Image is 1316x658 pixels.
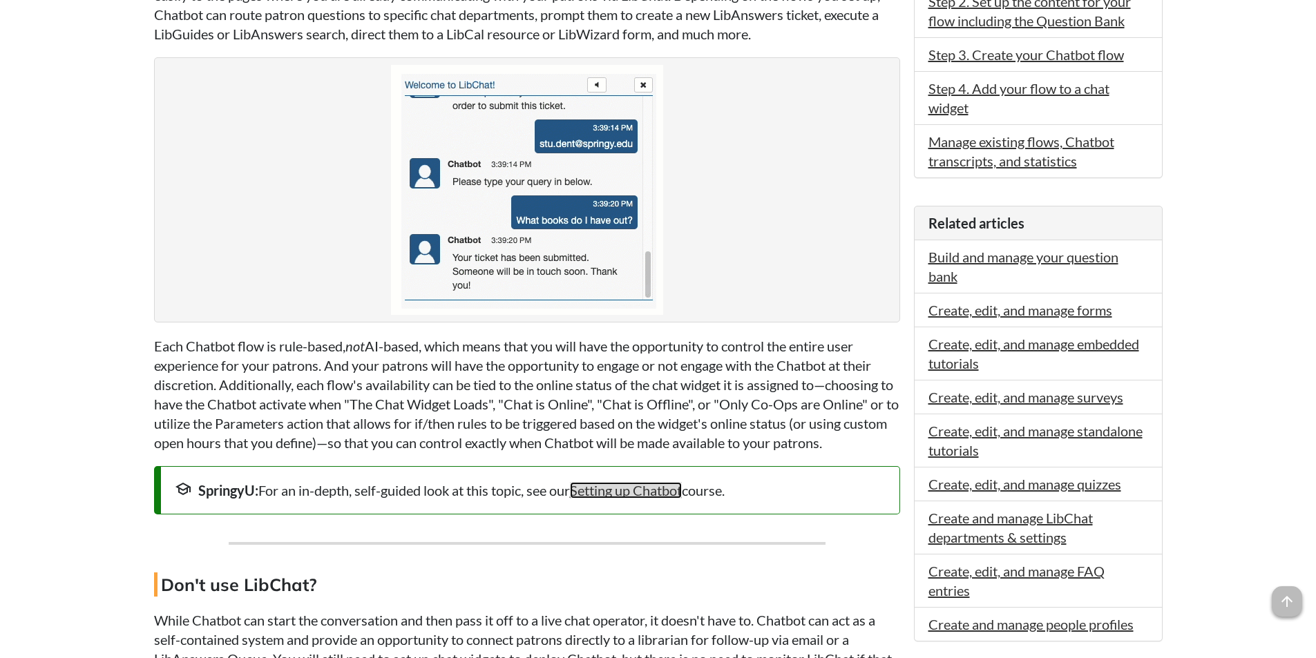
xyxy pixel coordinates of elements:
a: Create, edit, and manage standalone tutorials [928,423,1143,458]
em: not [345,338,365,354]
a: Create, edit, and manage embedded tutorials [928,336,1139,371]
p: Each Chatbot flow is rule-based, AI-based, which means that you will have the opportunity to cont... [154,336,900,452]
a: Create and manage LibChat departments & settings [928,510,1093,545]
a: Create, edit, and manage forms [928,302,1112,318]
strong: SpringyU: [198,482,258,499]
a: arrow_upward [1272,588,1302,604]
a: Create, edit, and manage FAQ entries [928,563,1105,599]
span: Related articles [928,215,1024,231]
a: Create, edit, and manage quizzes [928,476,1121,492]
a: Create, edit, and manage surveys [928,389,1123,405]
a: Create and manage people profiles [928,616,1134,632]
img: Example chatbot flow [391,65,663,315]
a: Step 4. Add your flow to a chat widget [928,80,1109,116]
span: arrow_upward [1272,586,1302,617]
a: Setting up Chatbot [570,482,682,499]
h4: Don't use LibChat? [154,572,900,597]
a: Build and manage your question bank [928,249,1118,284]
span: school [175,481,191,497]
a: Step 3. Create your Chatbot flow [928,46,1124,63]
a: Manage existing flows, Chatbot transcripts, and statistics [928,133,1114,169]
div: For an in-depth, self-guided look at this topic, see our course. [175,481,886,500]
